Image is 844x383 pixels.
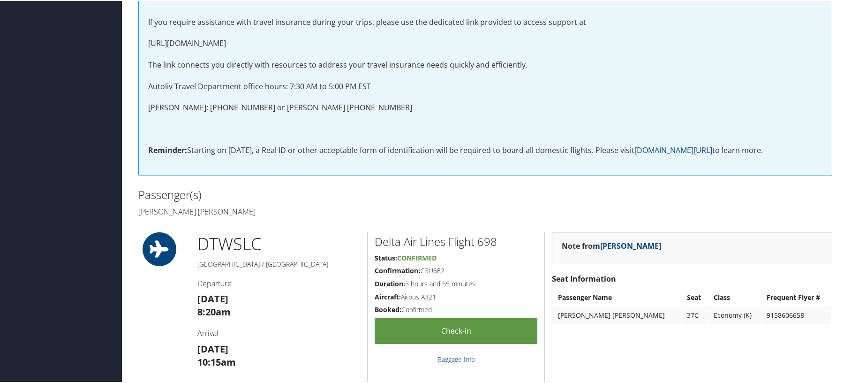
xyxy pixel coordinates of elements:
h5: Confirmed [375,304,537,314]
h5: Airbus A321 [375,291,537,301]
a: Baggage Info [437,354,475,363]
h2: Delta Air Lines Flight 698 [375,233,537,249]
p: Autoliv Travel Department office hours: 7:30 AM to 5:00 PM EST [148,80,822,92]
td: 37C [682,306,708,323]
strong: [DATE] [197,291,228,304]
a: [DOMAIN_NAME][URL] [634,144,712,154]
p: If you require assistance with travel insurance during your trips, please use the dedicated link ... [148,15,822,28]
th: Passenger Name [553,288,681,305]
p: [PERSON_NAME]: [PHONE_NUMBER] or [PERSON_NAME] [PHONE_NUMBER] [148,101,822,113]
td: 9158606658 [762,306,831,323]
a: Check-in [375,317,537,343]
h4: [PERSON_NAME] [PERSON_NAME] [138,206,478,216]
th: Frequent Flyer # [762,288,831,305]
a: [PERSON_NAME] [600,240,661,250]
strong: Booked: [375,304,401,313]
th: Seat [682,288,708,305]
strong: Reminder: [148,144,187,154]
span: Confirmed [397,253,437,261]
p: Starting on [DATE], a Real ID or other acceptable form of identification will be required to boar... [148,144,822,156]
strong: 8:20am [197,305,231,317]
p: The link connects you directly with resources to address your travel insurance needs quickly and ... [148,58,822,70]
td: Economy (K) [709,306,761,323]
h4: Arrival [197,327,361,337]
strong: 10:15am [197,355,236,368]
h1: DTW SLC [197,231,361,255]
p: [URL][DOMAIN_NAME] [148,37,822,49]
h2: Passenger(s) [138,186,478,202]
strong: [DATE] [197,342,228,354]
strong: Status: [375,253,397,261]
strong: Seat Information [552,273,616,283]
strong: Confirmation: [375,265,420,274]
h5: 3 hours and 55 minutes [375,278,537,288]
strong: Aircraft: [375,291,401,300]
h4: Departure [197,277,361,288]
strong: Duration: [375,278,405,287]
h5: G3U6E2 [375,265,537,275]
th: Class [709,288,761,305]
strong: Note from [562,240,661,250]
td: [PERSON_NAME] [PERSON_NAME] [553,306,681,323]
h5: [GEOGRAPHIC_DATA] / [GEOGRAPHIC_DATA] [197,259,361,268]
